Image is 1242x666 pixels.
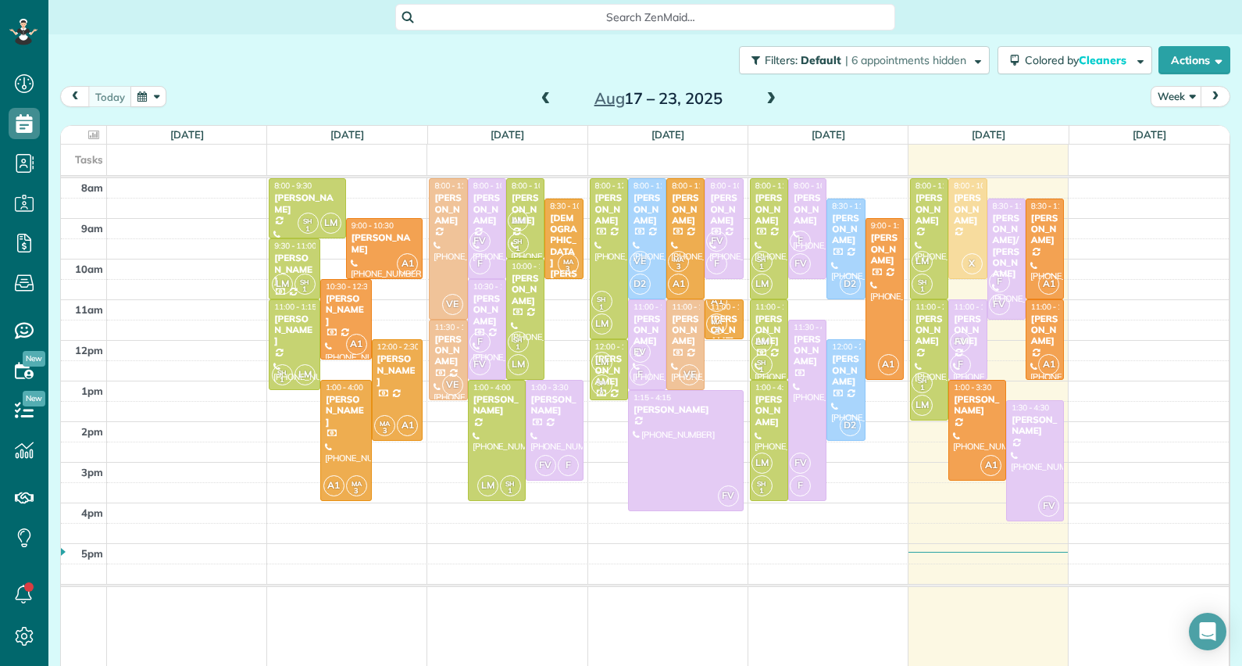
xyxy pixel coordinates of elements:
[377,342,419,352] span: 12:00 - 2:30
[1038,496,1059,517] span: FV
[751,453,773,474] span: LM
[918,277,927,286] span: SH
[509,340,528,355] small: 1
[954,302,996,312] span: 11:00 - 1:00
[757,358,766,367] span: SH
[512,261,554,271] span: 10:00 - 1:00
[591,352,612,373] span: LM
[954,382,991,392] span: 1:00 - 3:30
[718,485,739,507] span: FV
[757,479,766,488] span: SH
[790,453,811,474] span: FV
[912,381,932,396] small: 1
[1030,213,1059,246] div: [PERSON_NAME]
[277,368,287,377] span: SH
[592,383,612,398] small: 1
[972,128,1005,141] a: [DATE]
[591,313,612,335] span: LM
[473,192,501,226] div: [PERSON_NAME]
[511,192,540,226] div: [PERSON_NAME]
[669,260,688,274] small: 3
[878,354,899,375] span: A1
[672,181,714,191] span: 8:00 - 11:00
[380,419,390,428] span: MA
[508,210,529,231] span: LM
[561,90,756,107] h2: 17 – 23, 2025
[75,303,103,316] span: 11am
[23,351,45,367] span: New
[81,547,103,560] span: 5pm
[346,334,367,355] span: A1
[1031,201,1073,211] span: 8:30 - 11:00
[300,277,309,286] span: SH
[831,353,860,387] div: [PERSON_NAME]
[751,274,773,295] span: LM
[81,507,103,519] span: 4pm
[508,354,529,375] span: LM
[633,392,671,403] span: 1:15 - 4:15
[840,415,861,436] span: D2
[75,153,103,166] span: Tasks
[755,394,783,428] div: [PERSON_NAME]
[870,232,899,266] div: [PERSON_NAME]
[1038,274,1059,295] span: A1
[1158,46,1230,74] button: Actions
[513,237,523,245] span: SH
[377,353,419,387] div: [PERSON_NAME]
[752,363,772,378] small: 1
[1011,414,1059,437] div: [PERSON_NAME]
[731,46,990,74] a: Filters: Default | 6 appointments hidden
[323,475,344,496] span: A1
[998,46,1152,74] button: Colored byCleaners
[1012,403,1049,413] span: 1:30 - 4:30
[550,201,592,211] span: 8:30 - 10:30
[739,46,990,74] button: Filters: Default | 6 appointments hidden
[633,181,676,191] span: 8:00 - 11:00
[375,424,394,439] small: 3
[912,395,933,416] span: LM
[915,192,944,226] div: [PERSON_NAME]
[633,192,662,226] div: [PERSON_NAME]
[993,201,1035,211] span: 8:30 - 11:30
[671,192,700,226] div: [PERSON_NAME]
[501,484,520,499] small: 1
[75,344,103,356] span: 12pm
[513,335,523,344] span: SH
[60,86,90,107] button: prev
[512,181,554,191] span: 8:00 - 10:00
[274,241,316,251] span: 9:30 - 11:00
[81,425,103,438] span: 2pm
[953,394,1001,417] div: [PERSON_NAME]
[755,382,793,392] span: 1:00 - 4:00
[954,181,996,191] span: 8:00 - 10:30
[912,251,933,272] span: LM
[630,342,651,363] span: FV
[473,394,521,417] div: [PERSON_NAME]
[801,53,842,67] span: Default
[980,455,1001,476] span: A1
[295,282,315,297] small: 1
[790,253,811,274] span: FV
[469,253,491,274] span: F
[831,213,860,246] div: [PERSON_NAME]
[752,260,772,274] small: 1
[511,273,540,306] div: [PERSON_NAME]
[272,274,293,295] span: LM
[1031,302,1073,312] span: 11:00 - 1:00
[845,53,966,67] span: | 6 appointments hidden
[530,394,579,417] div: [PERSON_NAME]
[597,378,606,387] span: SH
[473,281,516,292] span: 10:30 - 1:00
[274,181,312,191] span: 8:00 - 9:30
[325,293,367,327] div: [PERSON_NAME]
[793,334,822,367] div: [PERSON_NAME]
[871,220,908,231] span: 9:00 - 1:00
[594,88,625,108] span: Aug
[706,231,727,252] span: FV
[320,213,341,234] span: LM
[442,294,463,315] span: VE
[757,255,766,263] span: SH
[23,391,45,406] span: New
[352,479,362,488] span: MA
[473,382,511,392] span: 1:00 - 4:00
